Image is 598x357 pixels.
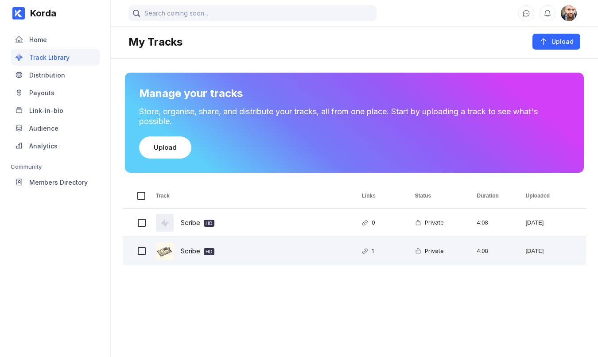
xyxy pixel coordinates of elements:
a: Payouts [11,84,100,102]
div: Audience [29,124,58,132]
div: 4:08 [466,209,515,237]
div: Track Library [29,54,70,61]
div: Korda [25,8,56,19]
div: HD [206,248,213,255]
div: Community [11,163,100,170]
div: Link-in-bio [29,107,63,114]
span: Duration [477,193,499,199]
div: Manage your tracks [139,87,570,100]
div: Private [421,241,444,261]
div: Scribe [181,241,214,261]
a: Distribution [11,66,100,84]
img: 160x160 [561,5,577,21]
div: Joseph Lofthouse [561,5,577,21]
img: cover art [156,242,174,260]
span: Links [362,193,376,199]
span: Track [156,193,170,199]
a: Home [11,31,100,49]
div: Upload [548,37,574,46]
div: Upload [154,143,177,152]
a: Audience [11,120,100,137]
div: [DATE] [515,237,586,265]
div: My Tracks [128,35,183,48]
div: Members Directory [29,178,88,186]
div: 0 [368,212,375,233]
div: Home [29,36,47,43]
div: 1 [368,241,374,261]
div: Distribution [29,71,65,79]
div: [DATE] [515,209,586,237]
input: Search coming soon... [128,5,377,21]
button: Upload [532,34,580,50]
a: Scribe HD [181,212,214,233]
div: Analytics [29,142,58,150]
span: Status [415,193,431,199]
div: Scribe [181,212,214,233]
a: Members Directory [11,174,100,191]
a: Link-in-bio [11,102,100,120]
a: Track Library [11,49,100,66]
span: Uploaded [526,193,550,199]
div: Store, organise, share, and distribute your tracks, all from one place. Start by uploading a trac... [139,107,570,126]
div: 4:08 [466,237,515,265]
a: Scribe HD [181,241,214,261]
div: Private [421,212,444,233]
div: HD [206,220,213,227]
a: Analytics [11,137,100,155]
button: Upload [139,136,191,159]
div: Payouts [29,89,54,97]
